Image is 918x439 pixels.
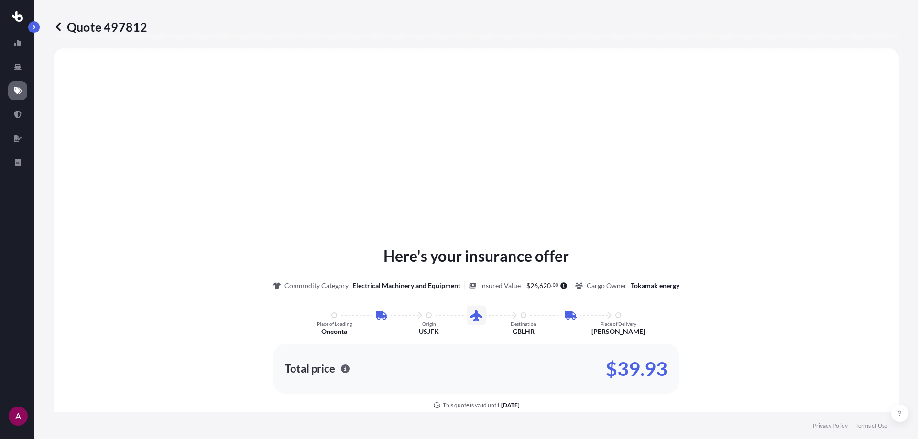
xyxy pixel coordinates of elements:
span: , [538,282,539,289]
span: 26 [530,282,538,289]
p: Electrical Machinery and Equipment [352,281,460,290]
span: 620 [539,282,551,289]
p: Total price [285,364,335,374]
p: [DATE] [501,401,520,409]
p: $39.93 [606,361,667,376]
a: Terms of Use [855,422,887,429]
a: Privacy Policy [813,422,848,429]
p: Insured Value [480,281,521,290]
p: Oneonta [321,327,347,336]
p: This quote is valid until [443,401,499,409]
p: Place of Delivery [601,321,636,327]
p: Tokamak energy [631,281,679,290]
p: GBLHR [513,327,535,336]
p: Place of Loading [317,321,352,327]
span: A [15,411,21,421]
span: . [551,283,552,287]
p: Quote 497812 [54,19,147,34]
p: Here's your insurance offer [383,245,569,268]
span: 00 [553,283,558,287]
span: $ [526,282,530,289]
p: Cargo Owner [587,281,627,290]
p: Destination [511,321,536,327]
p: [PERSON_NAME] [591,327,645,336]
p: Commodity Category [284,281,349,290]
p: Origin [422,321,436,327]
p: USJFK [419,327,439,336]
